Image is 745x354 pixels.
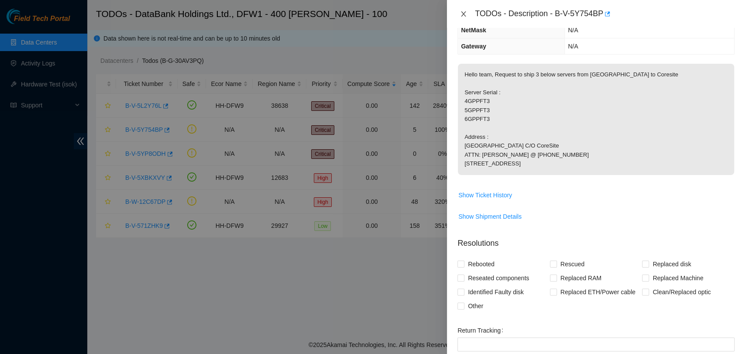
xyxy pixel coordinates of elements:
[458,64,734,175] p: Hello team, Request to ship 3 below servers from [GEOGRAPHIC_DATA] to Coresite Server Serial : 4G...
[464,271,532,285] span: Reseated components
[649,285,714,299] span: Clean/Replaced optic
[649,257,694,271] span: Replaced disk
[457,337,735,351] input: Return Tracking
[458,212,522,221] span: Show Shipment Details
[457,230,735,249] p: Resolutions
[458,190,512,200] span: Show Ticket History
[557,257,588,271] span: Rescued
[568,43,578,50] span: N/A
[557,271,605,285] span: Replaced RAM
[475,7,735,21] div: TODOs - Description - B-V-5Y754BP
[458,210,522,223] button: Show Shipment Details
[461,43,486,50] span: Gateway
[464,285,527,299] span: Identified Faulty disk
[568,27,578,34] span: N/A
[458,188,512,202] button: Show Ticket History
[649,271,707,285] span: Replaced Machine
[460,10,467,17] span: close
[464,299,487,313] span: Other
[457,10,470,18] button: Close
[557,285,639,299] span: Replaced ETH/Power cable
[464,257,498,271] span: Rebooted
[457,323,507,337] label: Return Tracking
[461,27,486,34] span: NetMask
